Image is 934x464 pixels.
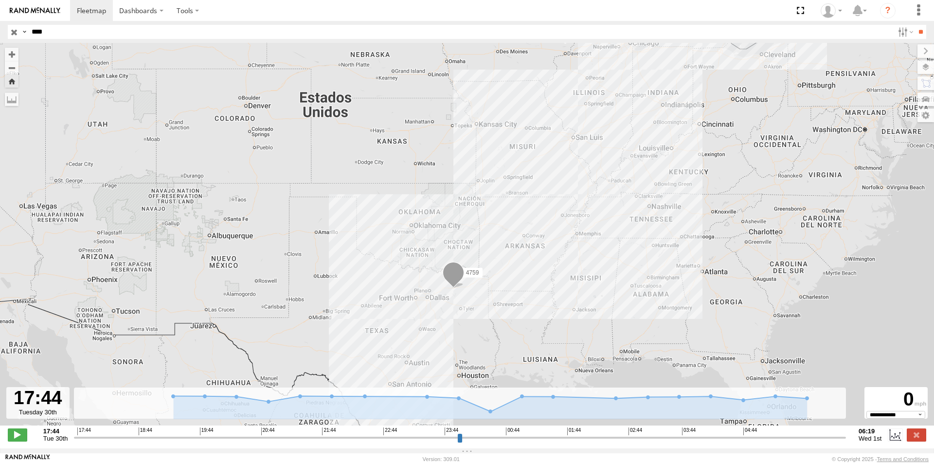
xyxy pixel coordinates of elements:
button: Zoom in [5,48,18,61]
div: 0 [866,389,926,411]
span: 03:44 [682,427,696,435]
span: 01:44 [567,427,581,435]
label: Play/Stop [8,428,27,441]
span: 4759 [466,269,479,276]
div: © Copyright 2025 - [832,456,929,462]
strong: 06:19 [859,427,881,435]
label: Search Filter Options [894,25,915,39]
span: 04:44 [743,427,757,435]
label: Search Query [20,25,28,39]
a: Terms and Conditions [877,456,929,462]
label: Map Settings [917,109,934,122]
span: 00:44 [506,427,520,435]
span: 17:44 [77,427,91,435]
div: Miguel Cantu [817,3,845,18]
img: rand-logo.svg [10,7,60,14]
span: Tue 30th Sep 2025 [43,435,68,442]
span: 02:44 [629,427,642,435]
span: 19:44 [200,427,214,435]
span: 18:44 [139,427,152,435]
span: 23:44 [445,427,458,435]
button: Zoom Home [5,74,18,88]
strong: 17:44 [43,427,68,435]
i: ? [880,3,896,19]
a: Visit our Website [5,454,50,464]
span: 21:44 [322,427,336,435]
span: 22:44 [383,427,397,435]
label: Measure [5,93,18,106]
label: Close [907,428,926,441]
button: Zoom out [5,61,18,74]
span: Wed 1st Oct 2025 [859,435,881,442]
div: Version: 309.01 [423,456,460,462]
span: 20:44 [261,427,275,435]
